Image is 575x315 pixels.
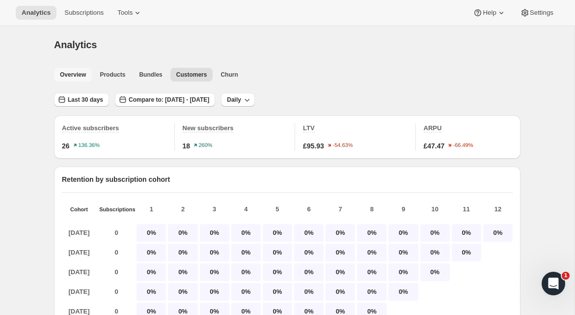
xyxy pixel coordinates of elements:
[420,263,450,281] p: 0%
[99,224,134,242] p: 0
[176,71,207,79] span: Customers
[357,244,386,261] p: 0%
[137,283,166,301] p: 0%
[332,143,353,148] text: -54.63%
[263,263,292,281] p: 0%
[294,204,324,214] p: 6
[111,6,148,20] button: Tools
[483,224,513,242] p: 0%
[231,224,261,242] p: 0%
[467,6,512,20] button: Help
[117,9,133,17] span: Tools
[231,244,261,261] p: 0%
[168,204,197,214] p: 2
[227,96,241,104] span: Daily
[54,39,97,50] span: Analytics
[183,124,234,132] span: New subscribers
[326,244,355,261] p: 0%
[231,283,261,301] p: 0%
[200,204,229,214] p: 3
[514,6,559,20] button: Settings
[115,93,215,107] button: Compare to: [DATE] - [DATE]
[200,224,229,242] p: 0%
[530,9,553,17] span: Settings
[326,204,355,214] p: 7
[200,263,229,281] p: 0%
[137,204,166,214] p: 1
[452,244,481,261] p: 0%
[294,283,324,301] p: 0%
[22,9,51,17] span: Analytics
[263,244,292,261] p: 0%
[221,93,255,107] button: Daily
[420,204,450,214] p: 10
[200,283,229,301] p: 0%
[326,263,355,281] p: 0%
[99,283,134,301] p: 0
[62,244,96,261] p: [DATE]
[483,9,496,17] span: Help
[303,141,324,151] span: £95.93
[452,224,481,242] p: 0%
[294,263,324,281] p: 0%
[99,263,134,281] p: 0
[263,224,292,242] p: 0%
[388,263,418,281] p: 0%
[388,283,418,301] p: 0%
[62,124,119,132] span: Active subscribers
[388,204,418,214] p: 9
[62,141,70,151] span: 26
[64,9,104,17] span: Subscriptions
[294,224,324,242] p: 0%
[62,174,513,184] p: Retention by subscription cohort
[220,71,238,79] span: Churn
[453,143,473,148] text: -66.49%
[263,283,292,301] p: 0%
[62,263,96,281] p: [DATE]
[326,224,355,242] p: 0%
[129,96,209,104] span: Compare to: [DATE] - [DATE]
[62,206,96,212] p: Cohort
[168,244,197,261] p: 0%
[420,224,450,242] p: 0%
[137,244,166,261] p: 0%
[139,71,162,79] span: Bundles
[137,263,166,281] p: 0%
[294,244,324,261] p: 0%
[68,96,103,104] span: Last 30 days
[60,71,86,79] span: Overview
[62,283,96,301] p: [DATE]
[58,6,110,20] button: Subscriptions
[420,244,450,261] p: 0%
[424,124,442,132] span: ARPU
[78,143,100,148] text: 136.36%
[54,93,109,107] button: Last 30 days
[99,244,134,261] p: 0
[326,283,355,301] p: 0%
[62,224,96,242] p: [DATE]
[16,6,56,20] button: Analytics
[200,244,229,261] p: 0%
[357,283,386,301] p: 0%
[424,141,445,151] span: £47.47
[183,141,191,151] span: 18
[483,204,513,214] p: 12
[199,143,213,148] text: 260%
[231,204,261,214] p: 4
[137,224,166,242] p: 0%
[388,244,418,261] p: 0%
[231,263,261,281] p: 0%
[357,204,386,214] p: 8
[100,71,125,79] span: Products
[357,224,386,242] p: 0%
[357,263,386,281] p: 0%
[168,224,197,242] p: 0%
[562,272,570,280] span: 1
[263,204,292,214] p: 5
[168,283,197,301] p: 0%
[99,206,134,212] p: Subscriptions
[542,272,565,295] iframe: Intercom live chat
[168,263,197,281] p: 0%
[303,124,315,132] span: LTV
[388,224,418,242] p: 0%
